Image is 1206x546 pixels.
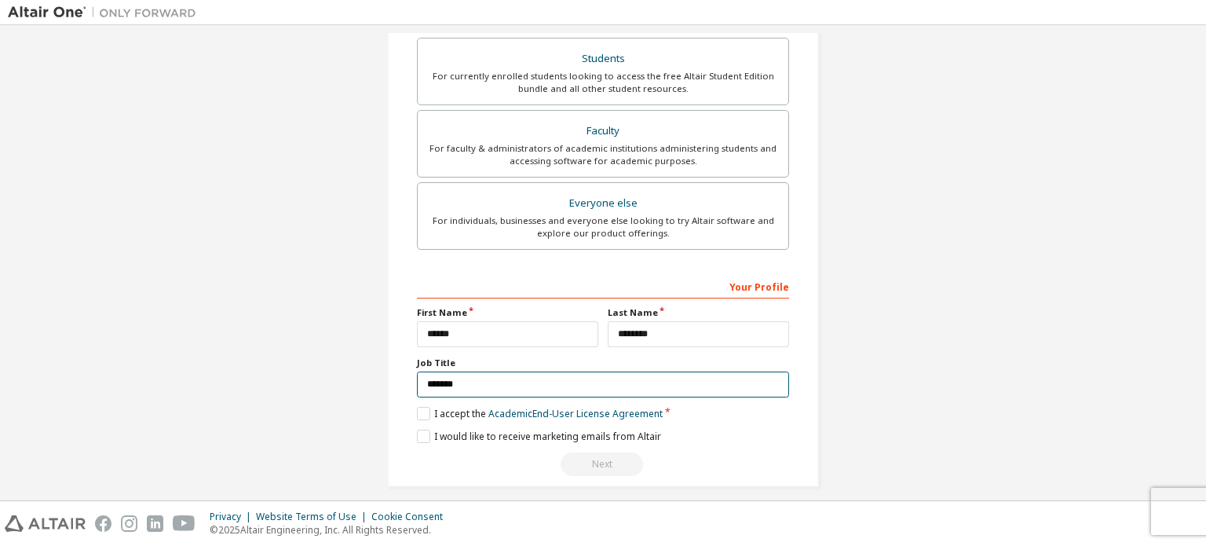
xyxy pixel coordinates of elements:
[417,273,789,299] div: Your Profile
[8,5,204,20] img: Altair One
[371,511,452,523] div: Cookie Consent
[417,306,598,319] label: First Name
[427,142,779,167] div: For faculty & administrators of academic institutions administering students and accessing softwa...
[427,192,779,214] div: Everyone else
[427,120,779,142] div: Faculty
[417,453,789,476] div: Read and acccept EULA to continue
[95,515,111,532] img: facebook.svg
[417,407,663,420] label: I accept the
[427,70,779,95] div: For currently enrolled students looking to access the free Altair Student Edition bundle and all ...
[173,515,196,532] img: youtube.svg
[488,407,663,420] a: Academic End-User License Agreement
[417,430,661,443] label: I would like to receive marketing emails from Altair
[608,306,789,319] label: Last Name
[417,357,789,369] label: Job Title
[121,515,137,532] img: instagram.svg
[210,511,256,523] div: Privacy
[256,511,371,523] div: Website Terms of Use
[427,214,779,240] div: For individuals, businesses and everyone else looking to try Altair software and explore our prod...
[427,48,779,70] div: Students
[5,515,86,532] img: altair_logo.svg
[210,523,452,537] p: © 2025 Altair Engineering, Inc. All Rights Reserved.
[147,515,163,532] img: linkedin.svg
